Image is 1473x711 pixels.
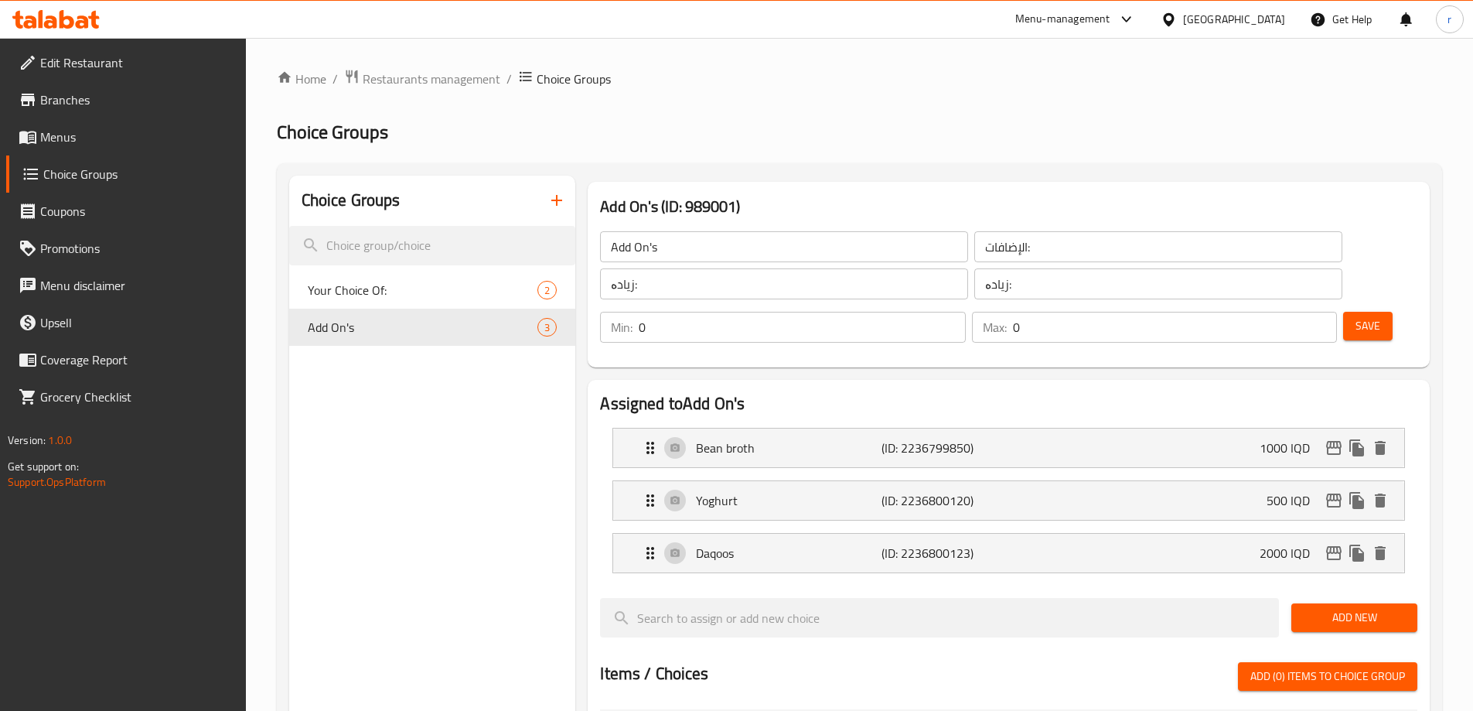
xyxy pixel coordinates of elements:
h2: Choice Groups [302,189,401,212]
p: (ID: 2236800120) [881,491,1005,510]
a: Menus [6,118,246,156]
span: Add On's [308,318,538,337]
p: (ID: 2236799850) [881,439,1005,457]
div: Choices [537,281,557,299]
button: Save [1343,312,1393,340]
a: Grocery Checklist [6,378,246,415]
span: 2 [538,283,556,298]
h2: Items / Choices [600,662,708,685]
div: Your Choice Of:2 [289,272,576,309]
p: 1000 IQD [1260,439,1322,457]
span: Promotions [40,239,234,258]
span: Coverage Report [40,350,234,369]
span: Save [1355,316,1380,336]
div: Menu-management [1015,10,1110,29]
span: Add (0) items to choice group [1250,667,1405,686]
span: Choice Groups [43,165,234,183]
button: edit [1322,436,1345,460]
span: Add New [1304,608,1405,627]
span: Restaurants management [363,70,500,88]
p: Yoghurt [696,491,881,510]
span: Upsell [40,313,234,332]
a: Branches [6,81,246,118]
span: Grocery Checklist [40,388,234,406]
nav: breadcrumb [277,69,1442,89]
a: Support.OpsPlatform [8,472,106,492]
span: Menus [40,128,234,146]
p: 500 IQD [1267,491,1322,510]
p: Daqoos [696,544,881,562]
a: Restaurants management [344,69,500,89]
button: Add (0) items to choice group [1238,662,1417,691]
a: Home [277,70,326,88]
span: 1.0.0 [48,430,72,450]
span: Choice Groups [537,70,611,88]
a: Coupons [6,193,246,230]
input: search [600,598,1279,638]
p: Max: [983,318,1007,337]
div: Add On's3 [289,309,576,346]
h2: Assigned to Add On's [600,392,1417,415]
span: Your Choice Of: [308,281,538,299]
button: edit [1322,542,1345,565]
div: Choices [537,318,557,337]
input: search [289,226,576,265]
li: Expand [600,422,1417,474]
div: Expand [613,481,1404,520]
span: 3 [538,320,556,335]
li: / [506,70,512,88]
a: Upsell [6,304,246,341]
div: Expand [613,429,1404,467]
p: Bean broth [696,439,881,457]
div: Expand [613,534,1404,573]
button: Add New [1291,603,1417,632]
a: Menu disclaimer [6,267,246,304]
a: Coverage Report [6,341,246,378]
div: [GEOGRAPHIC_DATA] [1183,11,1285,28]
span: Branches [40,91,234,109]
li: / [332,70,338,88]
span: Get support on: [8,456,79,477]
span: Menu disclaimer [40,276,234,295]
h3: Add On's (ID: 989001) [600,194,1417,219]
button: edit [1322,489,1345,512]
button: delete [1369,436,1392,460]
p: 2000 IQD [1260,544,1322,562]
a: Edit Restaurant [6,44,246,81]
a: Choice Groups [6,156,246,193]
button: duplicate [1345,436,1369,460]
span: Version: [8,430,46,450]
button: delete [1369,489,1392,512]
button: duplicate [1345,542,1369,565]
button: delete [1369,542,1392,565]
span: Edit Restaurant [40,53,234,72]
p: Min: [611,318,633,337]
p: (ID: 2236800123) [881,544,1005,562]
span: r [1447,11,1451,28]
button: duplicate [1345,489,1369,512]
li: Expand [600,474,1417,527]
span: Choice Groups [277,115,388,149]
span: Coupons [40,202,234,220]
li: Expand [600,527,1417,579]
a: Promotions [6,230,246,267]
